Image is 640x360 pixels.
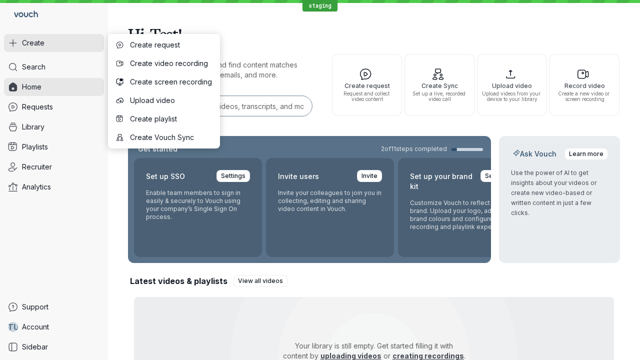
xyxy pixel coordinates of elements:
[110,110,218,128] button: Create playlist
[381,145,447,153] span: 2 of 11 steps completed
[4,338,104,356] a: Sidebar
[130,275,227,286] h2: Latest videos & playlists
[130,58,212,68] span: Create video recording
[22,302,48,312] span: Support
[4,178,104,196] a: Analytics
[4,34,104,52] button: Create
[22,182,51,192] span: Analytics
[361,171,377,181] span: Invite
[110,91,218,109] button: Upload video
[409,91,470,102] span: Set up a live, recorded video call
[130,132,212,142] span: Create Vouch Sync
[336,91,397,102] span: Request and collect video content
[22,122,44,132] span: Library
[22,342,48,352] span: Sidebar
[22,102,53,112] span: Requests
[477,54,547,116] button: Upload videoUpload videos from your device to your library
[216,170,250,182] a: Settings
[136,144,179,154] h2: Get started
[278,170,319,183] h2: Invite users
[22,162,52,172] span: Recruiter
[130,114,212,124] span: Create playlist
[4,58,104,76] a: Search
[480,170,514,182] a: Settings
[410,170,474,193] h2: Set up your brand kit
[110,54,218,72] button: Create video recording
[381,145,483,153] a: 2of11steps completed
[22,38,44,48] span: Create
[336,82,397,89] span: Create request
[7,322,13,332] span: T
[22,322,49,332] span: Account
[392,351,464,360] a: creating recordings
[554,82,615,89] span: Record video
[485,171,509,181] span: Settings
[130,40,212,50] span: Create request
[569,149,603,159] span: Learn more
[110,73,218,91] button: Create screen recording
[409,82,470,89] span: Create Sync
[110,36,218,54] button: Create request
[4,298,104,316] a: Support
[481,82,542,89] span: Upload video
[22,62,45,72] span: Search
[22,142,48,152] span: Playlists
[4,78,104,96] a: Home
[146,189,250,221] p: Enable team members to sign in easily & securely to Vouch using your company’s Single Sign On pro...
[410,199,514,231] p: Customize Vouch to reflect your brand. Upload your logo, adjust brand colours and configure the r...
[233,275,287,287] a: View all videos
[554,91,615,102] span: Create a new video or screen recording
[4,4,42,26] a: Go to homepage
[564,148,608,160] a: Learn more
[4,318,104,336] a: TUAccount
[320,351,381,360] a: uploading videos
[22,82,41,92] span: Home
[4,118,104,136] a: Library
[549,54,619,116] button: Record videoCreate a new video or screen recording
[4,158,104,176] a: Recruiter
[130,95,212,105] span: Upload video
[146,170,185,183] h2: Set up SSO
[4,98,104,116] a: Requests
[128,20,620,48] h1: Hi, Test!
[221,171,245,181] span: Settings
[110,128,218,146] button: Create Vouch Sync
[4,138,104,156] a: Playlists
[511,149,558,159] h2: Ask Vouch
[130,77,212,87] span: Create screen recording
[511,168,608,218] p: Use the power of AI to get insights about your videos or create new video-based or written conten...
[357,170,382,182] a: Invite
[238,276,283,286] span: View all videos
[481,91,542,102] span: Upload videos from your device to your library
[13,322,19,332] span: U
[332,54,402,116] button: Create requestRequest and collect video content
[404,54,474,116] button: Create SyncSet up a live, recorded video call
[278,189,382,213] p: Invite your colleagues to join you in collecting, editing and sharing video content in Vouch.
[128,60,314,80] p: Search for any keywords and find content matches through transcriptions, user emails, and more.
